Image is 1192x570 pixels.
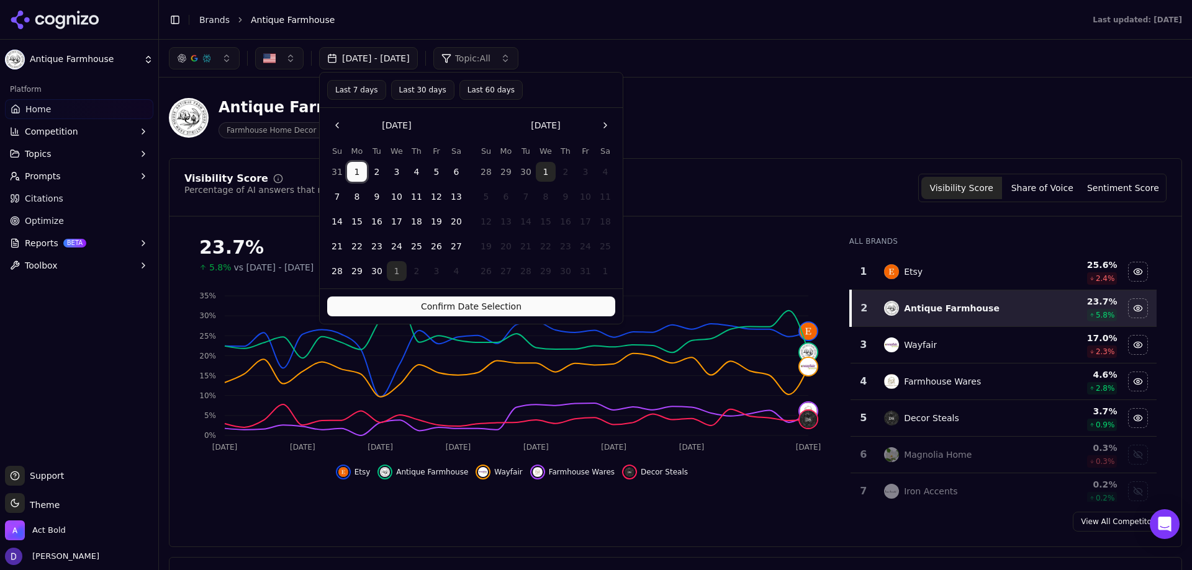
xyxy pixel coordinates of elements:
button: Go to the Previous Month [327,115,347,135]
button: Hide decor steals data [1128,408,1148,428]
button: Saturday, September 13th, 2025 [446,187,466,207]
tr: 6magnolia homeMagnolia Home0.3%0.3%Show magnolia home data [851,437,1157,473]
span: Topics [25,148,52,160]
div: 3 [856,337,872,352]
div: 23.7% [199,236,824,259]
span: 0.9 % [1096,420,1115,430]
img: iron accents [884,484,899,499]
tspan: 20% [199,352,216,360]
img: wayfair [478,467,488,477]
button: [DATE] - [DATE] [319,47,418,69]
span: Citations [25,192,63,205]
img: farmhouse wares [884,374,899,389]
button: Hide wayfair data [476,465,522,479]
div: Magnolia Home [904,448,972,461]
button: Wednesday, September 10th, 2025 [387,187,407,207]
img: decor steals [884,411,899,425]
tspan: [DATE] [796,443,821,452]
th: Saturday [595,145,615,157]
div: 6 [856,447,872,462]
button: Tuesday, September 23rd, 2025 [367,236,387,256]
span: Support [25,470,64,482]
div: 4 [856,374,872,389]
button: Friday, September 19th, 2025 [427,212,446,231]
img: antique farmhouse [884,301,899,316]
div: Last updated: [DATE] [1093,15,1182,25]
div: 23.7 % [1037,295,1117,308]
span: Prompts [25,170,61,182]
button: Hide wayfair data [1128,335,1148,355]
tr: 1etsyEtsy25.6%2.4%Hide etsy data [851,254,1157,290]
th: Thursday [407,145,427,157]
th: Friday [427,145,446,157]
th: Saturday [446,145,466,157]
div: Percentage of AI answers that mention your brand [184,184,404,196]
div: 1 [856,264,872,279]
button: Topics [5,144,153,164]
div: Iron Accents [904,485,957,497]
button: Competition [5,122,153,141]
img: Act Bold [5,520,25,540]
div: Decor Steals [904,412,959,424]
button: Sunday, September 21st, 2025 [327,236,347,256]
span: 0.3 % [1096,456,1115,466]
button: Sunday, September 28th, 2025 [327,261,347,281]
img: magnolia home [884,447,899,462]
img: etsy [800,323,817,340]
span: Reports [25,237,58,249]
div: 4.6 % [1037,368,1117,381]
th: Wednesday [536,145,556,157]
button: Show magnolia home data [1128,445,1148,465]
button: Sunday, September 28th, 2025 [476,162,496,182]
div: All Brands [849,236,1157,246]
div: 25.6 % [1037,259,1117,271]
th: Tuesday [516,145,536,157]
div: Antique Farmhouse [904,302,1000,314]
button: Thursday, September 18th, 2025 [407,212,427,231]
button: Friday, September 12th, 2025 [427,187,446,207]
img: etsy [884,264,899,279]
span: Etsy [354,467,371,477]
button: Go to the Next Month [595,115,615,135]
button: Monday, September 15th, 2025 [347,212,367,231]
button: Today, Wednesday, October 1st, 2025 [387,261,407,281]
button: Saturday, September 27th, 2025 [446,236,466,256]
div: Data table [849,254,1157,544]
tspan: [DATE] [368,443,393,452]
button: Monday, September 22nd, 2025 [347,236,367,256]
span: 5.8 % [1096,310,1115,320]
img: Antique Farmhouse [169,98,209,138]
img: antique farmhouse [800,344,817,361]
button: Monday, September 1st, 2025, selected [347,162,367,182]
img: farmhouse wares [533,467,543,477]
tspan: [DATE] [679,443,705,452]
img: David White [5,548,22,565]
span: 2.8 % [1096,383,1115,393]
a: View All Competitors [1073,512,1167,532]
button: Toolbox [5,256,153,275]
img: farmhouse wares [800,403,817,420]
img: wayfair [884,337,899,352]
span: Theme [25,500,60,510]
a: Brands [199,15,230,25]
button: Wednesday, September 24th, 2025 [387,236,407,256]
span: Optimize [25,215,64,227]
button: Visibility Score [921,177,1002,199]
tspan: 15% [199,372,216,380]
button: Hide etsy data [336,465,371,479]
th: Friday [576,145,595,157]
tspan: [DATE] [212,443,238,452]
span: Farmhouse Home Decor and Furniture [219,122,376,138]
span: Farmhouse Wares [549,467,615,477]
span: vs [DATE] - [DATE] [234,261,314,274]
tr: 7iron accentsIron Accents0.2%0.2%Show iron accents data [851,473,1157,510]
button: Hide etsy data [1128,262,1148,282]
button: Wednesday, September 3rd, 2025 [387,162,407,182]
th: Thursday [556,145,576,157]
button: Thursday, September 4th, 2025 [407,162,427,182]
tspan: [DATE] [601,443,626,452]
tspan: 0% [204,431,216,440]
img: decor steals [800,411,817,428]
button: Hide farmhouse wares data [530,465,615,479]
tspan: [DATE] [290,443,315,452]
